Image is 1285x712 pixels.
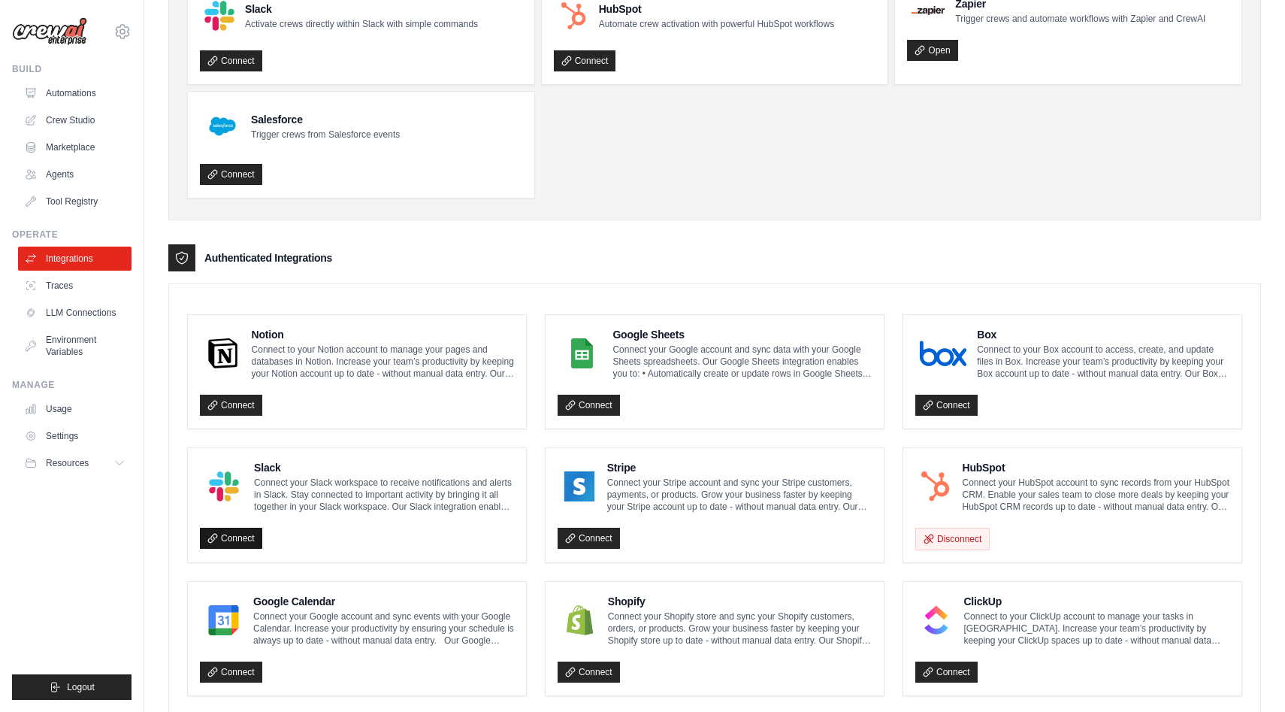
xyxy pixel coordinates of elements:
img: ClickUp Logo [920,605,953,635]
a: Connect [558,528,620,549]
p: Connect your HubSpot account to sync records from your HubSpot CRM. Enable your sales team to clo... [962,477,1229,513]
a: Integrations [18,247,132,271]
a: Connect [200,662,262,683]
a: Connect [915,395,978,416]
a: Settings [18,424,132,448]
a: Tool Registry [18,189,132,214]
img: Notion Logo [204,338,241,368]
a: Connect [915,662,978,683]
img: Shopify Logo [562,605,597,635]
p: Trigger crews and automate workflows with Zapier and CrewAI [955,13,1205,25]
a: Connect [200,395,262,416]
p: Connect to your Box account to access, create, and update files in Box. Increase your team’s prod... [977,344,1229,380]
div: Operate [12,229,132,241]
h4: ClickUp [963,594,1229,609]
img: Logo [12,17,87,46]
a: Open [907,40,957,61]
a: Automations [18,81,132,105]
img: Slack Logo [204,1,234,31]
a: Crew Studio [18,108,132,132]
a: Connect [200,164,262,185]
h4: Shopify [608,594,872,609]
h3: Authenticated Integrations [204,250,332,265]
p: Connect your Slack workspace to receive notifications and alerts in Slack. Stay connected to impo... [254,477,514,513]
p: Connect your Stripe account and sync your Stripe customers, payments, or products. Grow your busi... [607,477,872,513]
img: HubSpot Logo [558,1,588,31]
img: Slack Logo [204,471,243,501]
div: Build [12,63,132,75]
h4: HubSpot [599,2,834,17]
h4: Notion [252,327,514,342]
img: Zapier Logo [912,6,945,15]
a: Environment Variables [18,328,132,364]
div: Manage [12,379,132,391]
h4: Google Calendar [253,594,514,609]
h4: Stripe [607,460,872,475]
p: Activate crews directly within Slack with simple commands [245,18,478,30]
img: Google Sheets Logo [562,338,602,368]
img: Box Logo [920,338,966,368]
button: Disconnect [915,528,990,550]
a: Connect [558,395,620,416]
p: Connect to your Notion account to manage your pages and databases in Notion. Increase your team’s... [252,344,514,380]
img: Stripe Logo [562,471,597,501]
h4: Google Sheets [612,327,872,342]
a: Usage [18,397,132,421]
h4: Box [977,327,1229,342]
img: HubSpot Logo [920,471,951,501]
a: Connect [558,662,620,683]
a: Connect [200,50,262,71]
h4: Salesforce [251,112,400,127]
a: LLM Connections [18,301,132,325]
p: Automate crew activation with powerful HubSpot workflows [599,18,834,30]
span: Resources [46,457,89,469]
span: Logout [67,681,95,693]
p: Connect your Google account and sync data with your Google Sheets spreadsheets. Our Google Sheets... [612,344,872,380]
p: Connect to your ClickUp account to manage your tasks in [GEOGRAPHIC_DATA]. Increase your team’s p... [963,611,1229,647]
p: Connect your Google account and sync events with your Google Calendar. Increase your productivity... [253,611,514,647]
h4: HubSpot [962,460,1229,475]
a: Marketplace [18,135,132,159]
a: Agents [18,162,132,186]
button: Logout [12,674,132,700]
iframe: Chat Widget [1210,640,1285,712]
img: Google Calendar Logo [204,605,243,635]
img: Salesforce Logo [204,108,240,144]
h4: Slack [254,460,514,475]
p: Trigger crews from Salesforce events [251,129,400,141]
a: Connect [200,528,262,549]
p: Connect your Shopify store and sync your Shopify customers, orders, or products. Grow your busine... [608,611,872,647]
a: Traces [18,274,132,298]
button: Resources [18,451,132,475]
a: Connect [554,50,616,71]
h4: Slack [245,2,478,17]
